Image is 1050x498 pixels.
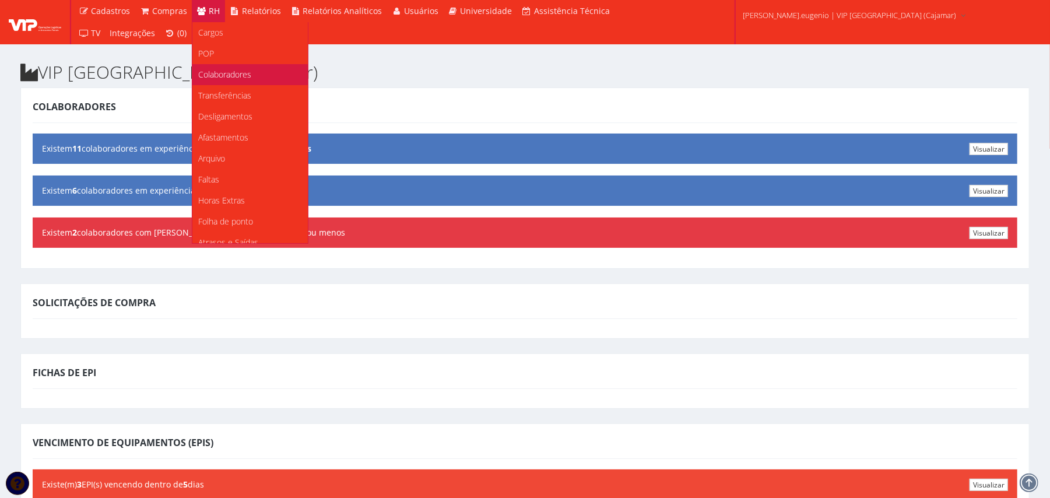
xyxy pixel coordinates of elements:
[461,5,512,16] span: Universidade
[9,13,61,31] img: logo
[198,48,214,59] span: POP
[970,143,1008,155] a: Visualizar
[192,22,308,43] a: Cargos
[970,185,1008,197] a: Visualizar
[33,218,1017,248] div: Existem colaboradores com [PERSON_NAME] vencendo em 30 dias ou menos
[198,174,219,185] span: Faltas
[209,5,220,16] span: RH
[198,69,251,80] span: Colaboradores
[74,22,106,44] a: TV
[92,27,101,38] span: TV
[20,62,1030,82] h2: VIP [GEOGRAPHIC_DATA] (Cajamar)
[970,479,1008,491] a: Visualizar
[152,5,187,16] span: Compras
[198,111,252,122] span: Desligamentos
[33,100,116,113] span: Colaboradores
[198,216,253,227] span: Folha de ponto
[72,143,82,154] b: 11
[198,90,251,101] span: Transferências
[192,232,308,264] a: Atrasos e Saídas Antecipadas
[198,153,225,164] span: Arquivo
[33,296,156,309] span: Solicitações de Compra
[33,366,96,379] span: Fichas de EPI
[198,132,248,143] span: Afastamentos
[92,5,131,16] span: Cadastros
[106,22,160,44] a: Integrações
[183,479,188,490] b: 5
[534,5,610,16] span: Assistência Técnica
[743,9,956,21] span: [PERSON_NAME].eugenio | VIP [GEOGRAPHIC_DATA] (Cajamar)
[110,27,156,38] span: Integrações
[77,479,82,490] b: 3
[404,5,438,16] span: Usuários
[192,64,308,85] a: Colaboradores
[192,190,308,211] a: Horas Extras
[177,27,187,38] span: (0)
[242,5,281,16] span: Relatórios
[33,134,1017,164] div: Existem colaboradores em experiência dentro de
[33,436,213,449] span: Vencimento de Equipamentos (EPIs)
[198,27,223,38] span: Cargos
[303,5,382,16] span: Relatórios Analíticos
[192,148,308,169] a: Arquivo
[72,227,77,238] b: 2
[33,176,1017,206] div: Existem colaboradores em experiência entre
[198,237,258,258] span: Atrasos e Saídas Antecipadas
[198,195,245,206] span: Horas Extras
[160,22,192,44] a: (0)
[192,169,308,190] a: Faltas
[192,85,308,106] a: Transferências
[72,185,77,196] b: 6
[192,43,308,64] a: POP
[970,227,1008,239] a: Visualizar
[192,127,308,148] a: Afastamentos
[192,211,308,232] a: Folha de ponto
[192,106,308,127] a: Desligamentos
